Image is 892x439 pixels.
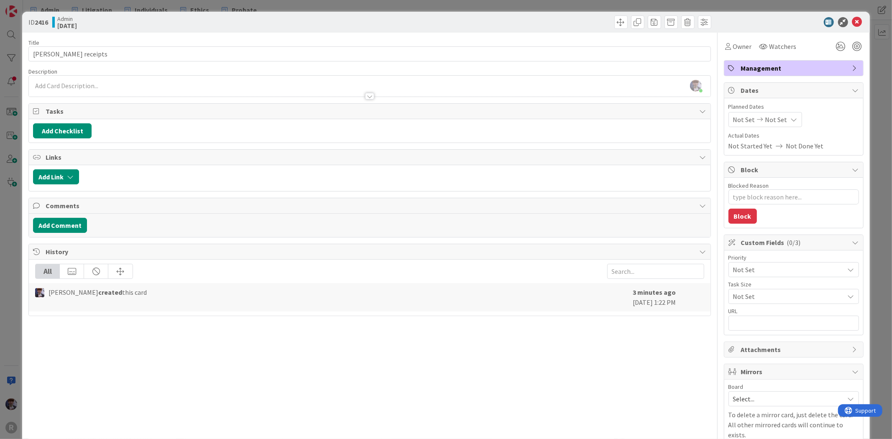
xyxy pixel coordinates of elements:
b: created [98,288,122,296]
span: Links [46,152,695,162]
span: Actual Dates [728,131,859,140]
span: Select... [733,393,840,405]
span: Planned Dates [728,102,859,111]
b: 2416 [35,18,48,26]
img: 4bkkwsAgLEzgUFsllbC0Zn7GEDwYOnLA.jpg [690,80,702,92]
span: Description [28,68,57,75]
span: Comments [46,201,695,211]
b: 3 minutes ago [633,288,676,296]
div: URL [728,308,859,314]
label: Title [28,39,39,46]
span: Custom Fields [741,237,848,248]
img: ML [35,288,44,297]
button: Add Checklist [33,123,92,138]
span: Owner [733,41,752,51]
span: Not Set [733,115,755,125]
span: Management [741,63,848,73]
button: Block [728,209,757,224]
span: Support [18,1,38,11]
div: Task Size [728,281,859,287]
span: [PERSON_NAME] this card [49,287,147,297]
span: Not Started Yet [728,141,773,151]
button: Add Comment [33,218,87,233]
span: Attachments [741,345,848,355]
span: Not Set [733,264,840,276]
span: Watchers [769,41,797,51]
span: Board [728,384,744,390]
div: [DATE] 1:22 PM [633,287,704,307]
span: Not Set [765,115,787,125]
b: [DATE] [57,22,77,29]
button: Add Link [33,169,79,184]
label: Blocked Reason [728,182,769,189]
span: Mirrors [741,367,848,377]
div: Priority [728,255,859,260]
span: Not Done Yet [786,141,824,151]
span: History [46,247,695,257]
div: All [36,264,60,278]
span: Dates [741,85,848,95]
span: Tasks [46,106,695,116]
span: Admin [57,15,77,22]
input: Search... [607,264,704,279]
span: Not Set [733,291,840,302]
span: ID [28,17,48,27]
span: ( 0/3 ) [787,238,801,247]
input: type card name here... [28,46,711,61]
span: Block [741,165,848,175]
